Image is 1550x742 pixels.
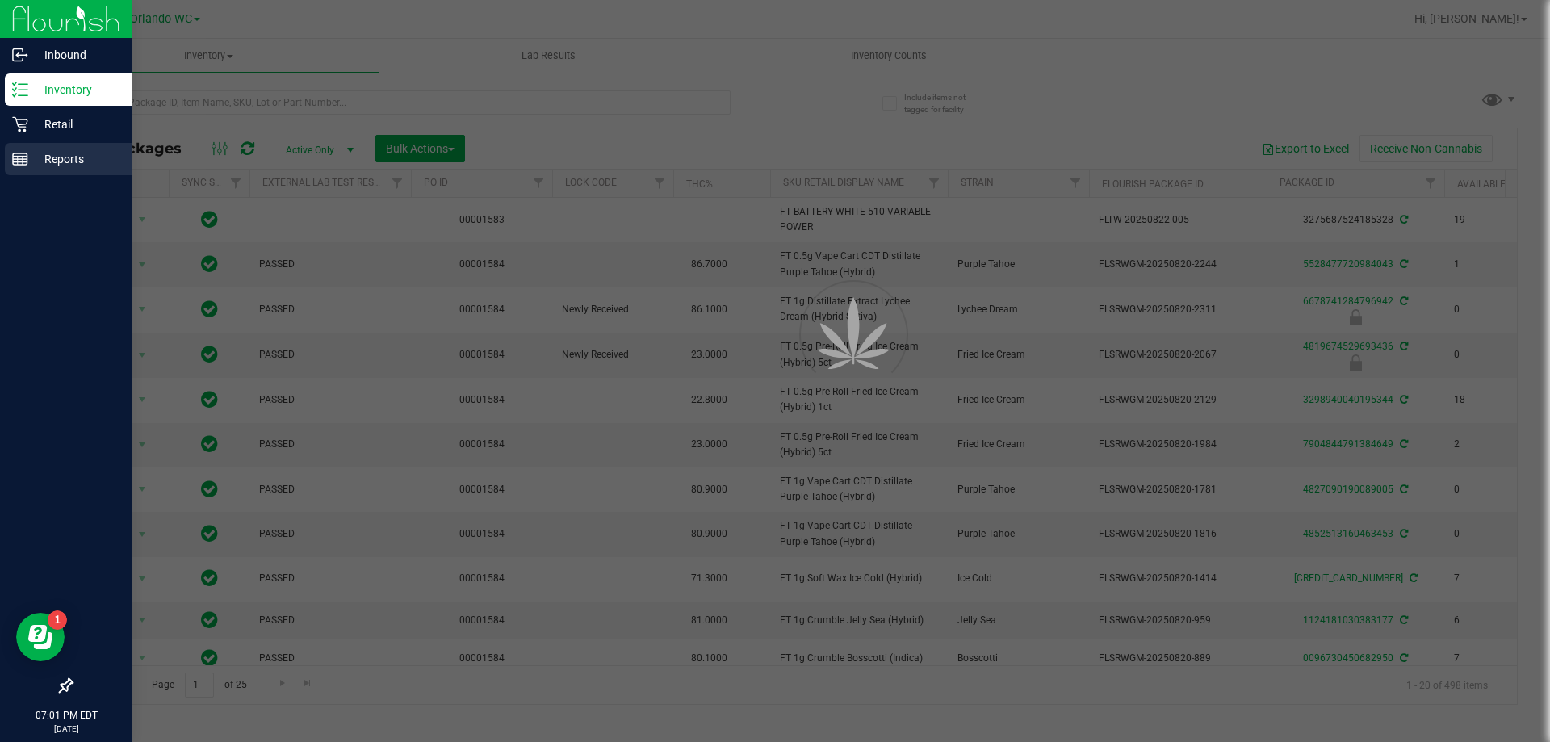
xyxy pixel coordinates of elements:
inline-svg: Inventory [12,82,28,98]
p: Retail [28,115,125,134]
p: Reports [28,149,125,169]
iframe: Resource center unread badge [48,610,67,630]
p: [DATE] [7,723,125,735]
iframe: Resource center [16,613,65,661]
p: Inbound [28,45,125,65]
p: 07:01 PM EDT [7,708,125,723]
inline-svg: Retail [12,116,28,132]
p: Inventory [28,80,125,99]
inline-svg: Reports [12,151,28,167]
inline-svg: Inbound [12,47,28,63]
